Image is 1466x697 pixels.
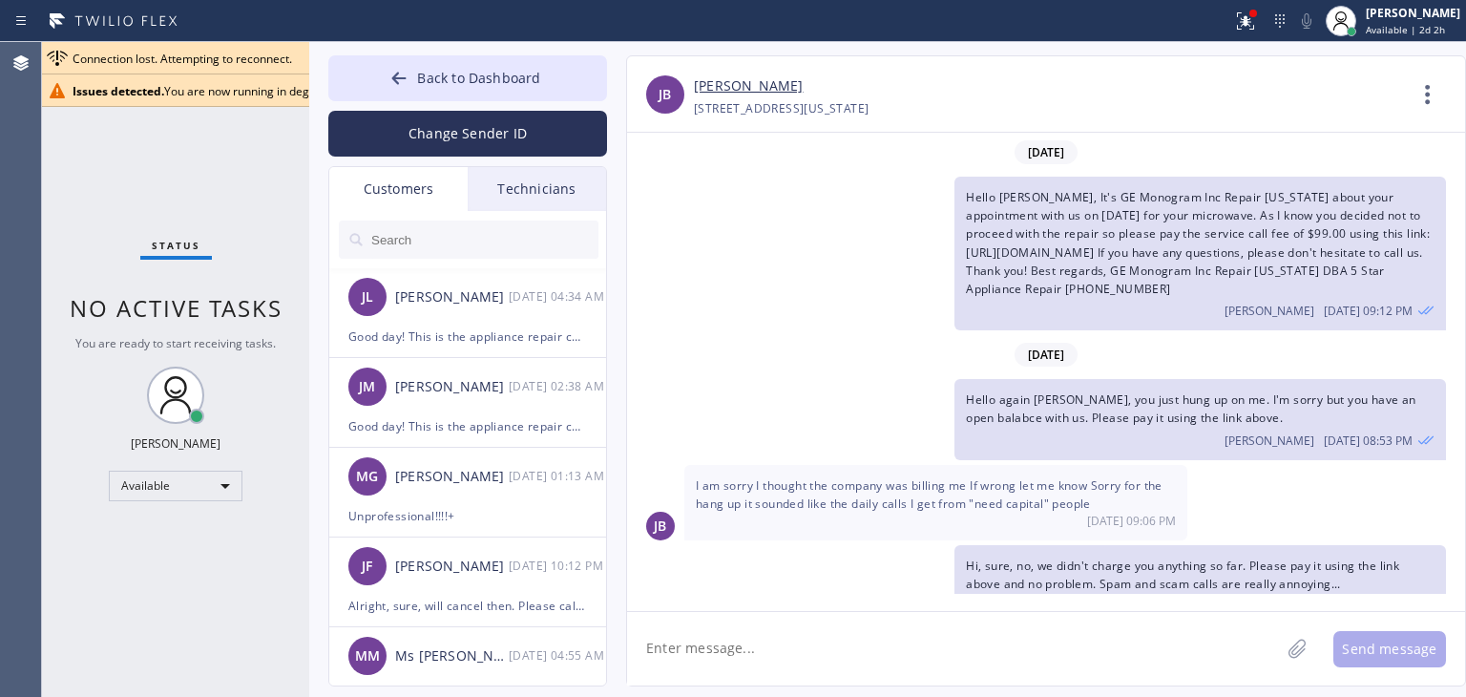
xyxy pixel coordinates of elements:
span: [DATE] [1015,343,1078,367]
div: Customers [329,167,468,211]
button: Mute [1293,8,1320,34]
span: [PERSON_NAME] [1225,433,1314,449]
div: [STREET_ADDRESS][US_STATE] [694,97,869,119]
span: No active tasks [70,292,283,324]
div: 10/09/2025 9:55 AM [509,644,608,666]
b: Issues detected. [73,83,164,99]
input: Search [369,221,598,259]
div: Good day! This is the appliance repair company you recently contacted. Unfortunately our phone re... [348,326,587,348]
div: 10/10/2025 9:34 AM [509,285,608,307]
span: Hi, sure, no, we didn't charge you anything so far. Please pay it using the link above and no pro... [966,558,1399,592]
div: Good day! This is the appliance repair company you recently contacted. Unfortunately our phone re... [348,415,587,437]
div: Ms [PERSON_NAME] [395,645,509,667]
span: MG [356,466,378,488]
div: 10/08/2025 9:12 AM [954,177,1446,330]
span: I am sorry I thought the company was billing me If wrong let me know Sorry for the hang up it sou... [696,477,1162,512]
span: [PERSON_NAME] [1225,303,1314,319]
div: [PERSON_NAME] [395,286,509,308]
div: Unprofessional!!!!+ [348,505,587,527]
span: Connection lost. Attempting to reconnect. [73,51,292,67]
span: Back to Dashboard [417,69,540,87]
div: 10/10/2025 9:12 AM [509,555,608,577]
div: Available [109,471,242,501]
div: [PERSON_NAME] [131,435,220,452]
button: Send message [1333,631,1446,667]
span: [DATE] 09:12 PM [1324,303,1413,319]
a: [PERSON_NAME] [694,75,803,97]
span: Hello again [PERSON_NAME], you just hung up on me. I'm sorry but you have an open balabce with us... [966,391,1415,426]
span: JB [654,516,666,538]
div: [PERSON_NAME] [395,376,509,398]
div: [PERSON_NAME] [1366,5,1460,21]
div: 10/10/2025 9:38 AM [509,375,608,397]
div: [PERSON_NAME] [395,556,509,578]
span: Status [152,239,200,252]
button: Back to Dashboard [328,55,607,101]
div: 10/09/2025 9:53 AM [954,379,1446,459]
span: Hello [PERSON_NAME], It's GE Monogram Inc Repair [US_STATE] about your appointment with us on [DA... [966,189,1430,297]
span: Available | 2d 2h [1366,23,1445,36]
span: [DATE] 08:53 PM [1324,433,1413,449]
div: 10/10/2025 9:13 AM [509,465,608,487]
span: [DATE] [1015,140,1078,164]
div: [PERSON_NAME] [395,466,509,488]
span: JM [359,376,375,398]
span: JB [659,84,671,106]
div: 10/09/2025 9:06 AM [684,465,1187,540]
span: MM [355,645,380,667]
div: Alright, sure, will cancel then. Please call us if you need our help in future. [348,595,587,617]
span: JL [362,286,373,308]
div: Technicians [468,167,606,211]
button: Change Sender ID [328,111,607,157]
span: You are ready to start receiving tasks. [75,335,276,351]
span: [DATE] 09:06 PM [1087,513,1176,529]
div: 10/09/2025 9:48 AM [954,545,1446,625]
div: You are now running in degraded mode and some functionality might be affected. Refresh or contact... [73,83,1211,99]
span: JF [362,556,372,578]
